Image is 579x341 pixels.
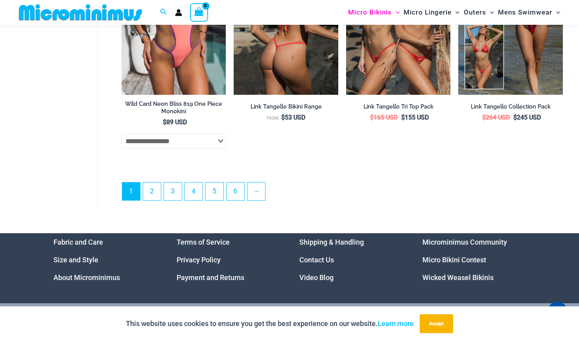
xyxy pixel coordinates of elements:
[422,233,526,286] aside: Footer Widget 4
[281,114,305,121] bdi: 53 USD
[175,9,182,16] a: Account icon link
[53,233,157,286] aside: Footer Widget 1
[496,2,562,22] a: Mens SwimwearMenu ToggleMenu Toggle
[513,114,541,121] bdi: 245 USD
[422,273,494,282] a: Wicked Weasel Bikinis
[122,100,226,115] h2: Wild Card Neon Bliss 819 One Piece Monokini
[486,2,494,22] span: Menu Toggle
[247,182,265,200] a: →
[422,238,507,246] a: Microminimus Community
[458,103,563,113] a: Link Tangello Collection Pack
[401,114,405,121] span: $
[126,318,414,330] p: This website uses cookies to ensure you get the best experience on our website.
[190,3,208,21] a: View Shopping Cart, empty
[281,114,285,121] span: $
[177,256,221,264] a: Privacy Policy
[53,256,98,264] a: Size and Style
[404,2,452,22] span: Micro Lingerie
[53,273,120,282] a: About Microminimus
[234,103,338,113] a: Link Tangello Bikini Range
[16,4,145,21] img: MM SHOP LOGO FLAT
[422,233,526,286] nav: Menu
[378,319,414,328] a: Learn more
[299,233,403,286] aside: Footer Widget 3
[227,182,244,200] a: Page 6
[122,100,226,118] a: Wild Card Neon Bliss 819 One Piece Monokini
[552,2,560,22] span: Menu Toggle
[53,238,103,246] a: Fabric and Care
[177,273,244,282] a: Payment and Returns
[299,233,403,286] nav: Menu
[346,2,402,22] a: Micro BikinisMenu ToggleMenu Toggle
[299,238,364,246] a: Shipping & Handling
[53,233,157,286] nav: Menu
[299,273,334,282] a: Video Blog
[370,114,398,121] bdi: 165 USD
[160,7,167,17] a: Search icon link
[163,118,187,126] bdi: 89 USD
[392,2,400,22] span: Menu Toggle
[346,103,451,111] h2: Link Tangello Tri Top Pack
[464,2,486,22] span: Outers
[420,314,453,333] button: Accept
[482,114,486,121] span: $
[346,103,451,113] a: Link Tangello Tri Top Pack
[482,114,510,121] bdi: 264 USD
[122,182,563,205] nav: Product Pagination
[143,182,161,200] a: Page 2
[513,114,517,121] span: $
[177,238,230,246] a: Terms of Service
[452,2,459,22] span: Menu Toggle
[206,182,223,200] a: Page 5
[164,182,182,200] a: Page 3
[177,233,280,286] nav: Menu
[234,103,338,111] h2: Link Tangello Bikini Range
[401,114,429,121] bdi: 155 USD
[345,1,563,24] nav: Site Navigation
[422,256,486,264] a: Micro Bikini Contest
[370,114,374,121] span: $
[177,233,280,286] aside: Footer Widget 2
[402,2,461,22] a: Micro LingerieMenu ToggleMenu Toggle
[163,118,166,126] span: $
[348,2,392,22] span: Micro Bikinis
[498,2,552,22] span: Mens Swimwear
[458,103,563,111] h2: Link Tangello Collection Pack
[462,2,496,22] a: OutersMenu ToggleMenu Toggle
[122,182,140,200] span: Page 1
[185,182,203,200] a: Page 4
[299,256,334,264] a: Contact Us
[267,116,279,121] span: From:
